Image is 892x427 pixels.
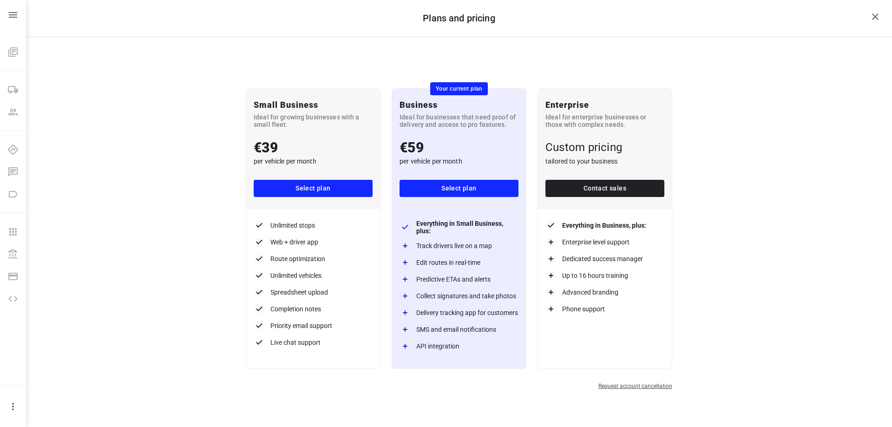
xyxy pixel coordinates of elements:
[545,100,664,110] p: Enterprise
[545,158,664,165] p: tailored to your business
[400,274,518,285] li: Predictive ETAs and alerts
[400,257,518,268] li: Edit routes in real-time
[545,287,664,298] li: Advanced branding
[254,270,373,281] li: Unlimited vehicles
[400,290,518,302] li: Collect signatures and take photos
[545,253,664,264] li: Dedicated success manager
[423,13,495,24] h6: Plans and pricing
[254,113,373,128] p: Ideal for growing businesses with a small fleet.
[545,113,664,128] p: Ideal for enterprise businesses or those with complex needs.
[254,220,373,231] li: Unlimited stops
[430,85,488,92] span: Your current plan
[261,183,365,194] span: Select plan
[400,307,518,318] li: Delivery tracking app for customers
[254,303,373,315] li: Completion notes
[866,7,885,26] button: close
[400,100,518,110] p: Business
[400,341,518,352] li: API integration
[400,324,518,335] li: SMS and email notifications
[545,236,664,248] li: Enterprise level support
[400,158,518,165] p: per vehicle per month
[545,139,664,156] p: Custom pricing
[545,180,664,197] a: Contact sales
[254,236,373,248] li: Web + driver app
[407,183,511,194] span: Select plan
[400,180,518,197] button: Select plan
[400,240,518,251] li: Track drivers live on a map
[254,100,373,110] p: Small Business
[562,222,646,229] b: Everything in Business, plus:
[254,287,373,298] li: Spreadsheet upload
[254,253,373,264] li: Route optimization
[416,220,518,235] b: Everything in Small Business, plus:
[545,303,664,315] li: Phone support
[400,113,518,128] p: Ideal for businesses that need proof of delivery and access to pro features.
[254,337,373,348] li: Live chat support
[598,383,672,389] a: Request account cancellation
[254,139,373,156] p: €39
[254,320,373,331] li: Priority email support
[545,270,664,281] li: Up to 16 hours training
[254,158,373,165] p: per vehicle per month
[553,183,657,194] span: Contact sales
[254,180,373,197] button: Select plan
[400,139,518,156] p: €59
